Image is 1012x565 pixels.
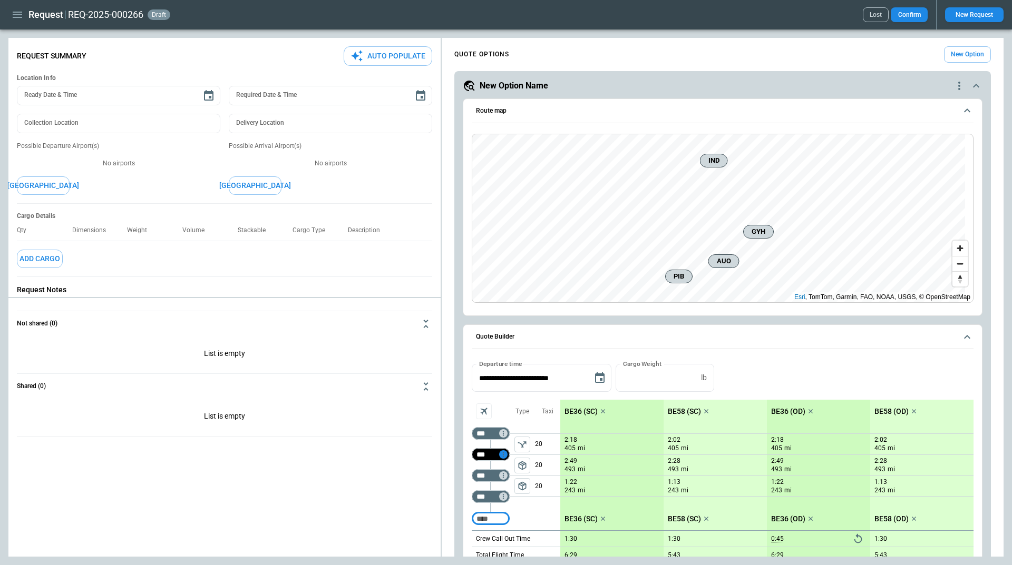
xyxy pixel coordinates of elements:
[945,7,1004,22] button: New Request
[952,271,968,286] button: Reset bearing to north
[17,399,432,436] div: Not shared (0)
[479,359,522,368] label: Departure time
[850,531,866,547] button: Reset
[472,490,510,503] div: Too short
[771,444,782,453] p: 405
[476,107,507,114] h6: Route map
[344,46,432,66] button: Auto Populate
[888,465,895,474] p: mi
[476,333,514,340] h6: Quote Builder
[565,444,576,453] p: 405
[565,407,598,416] p: BE36 (SC)
[17,159,220,168] p: No airports
[771,478,784,486] p: 1:22
[891,7,928,22] button: Confirm
[771,436,784,444] p: 2:18
[952,256,968,271] button: Zoom out
[953,80,966,92] div: quote-option-actions
[535,476,560,496] p: 20
[874,478,887,486] p: 1:13
[565,436,577,444] p: 2:18
[17,399,432,436] p: List is empty
[17,320,57,327] h6: Not shared (0)
[514,478,530,494] span: Type of sector
[472,469,510,482] div: Too short
[17,285,432,294] p: Request Notes
[17,250,63,268] button: Add Cargo
[472,325,974,349] button: Quote Builder
[565,486,576,495] p: 243
[515,407,529,416] p: Type
[17,212,432,220] h6: Cargo Details
[472,448,510,461] div: Too short
[578,465,585,474] p: mi
[668,535,680,543] p: 1:30
[17,226,35,234] p: Qty
[28,8,63,21] h1: Request
[238,226,274,234] p: Stackable
[578,444,585,453] p: mi
[863,7,889,22] button: Lost
[565,514,598,523] p: BE36 (SC)
[771,457,784,465] p: 2:49
[517,460,528,471] span: package_2
[472,512,510,525] div: Too short
[784,486,792,495] p: mi
[784,444,792,453] p: mi
[713,256,735,266] span: AUO
[888,444,895,453] p: mi
[535,434,560,454] p: 20
[771,535,784,543] p: 0:45
[578,486,585,495] p: mi
[565,457,577,465] p: 2:49
[472,427,510,440] div: Not found
[668,457,680,465] p: 2:28
[565,551,577,559] p: 6:29
[454,52,509,57] h4: QUOTE OPTIONS
[794,293,805,301] a: Esri
[514,458,530,473] span: Type of sector
[150,11,168,18] span: draft
[476,551,524,560] p: Total Flight Time
[229,159,432,168] p: No airports
[874,436,887,444] p: 2:02
[874,514,909,523] p: BE58 (OD)
[668,436,680,444] p: 2:02
[874,486,885,495] p: 243
[463,80,982,92] button: New Option Namequote-option-actions
[542,407,553,416] p: Taxi
[182,226,213,234] p: Volume
[681,465,688,474] p: mi
[874,407,909,416] p: BE58 (OD)
[17,176,70,195] button: [GEOGRAPHIC_DATA]
[565,465,576,474] p: 493
[17,383,46,390] h6: Shared (0)
[472,134,974,303] div: Route map
[565,535,577,543] p: 1:30
[668,478,680,486] p: 1:13
[517,481,528,491] span: package_2
[565,478,577,486] p: 1:22
[589,368,610,389] button: Choose date, selected date is Sep 5, 2025
[229,142,432,151] p: Possible Arrival Airport(s)
[668,407,701,416] p: BE58 (SC)
[874,465,885,474] p: 493
[17,336,432,373] div: Not shared (0)
[681,444,688,453] p: mi
[514,478,530,494] button: left aligned
[17,74,432,82] h6: Location Info
[17,374,432,399] button: Shared (0)
[514,458,530,473] button: left aligned
[771,551,784,559] p: 6:29
[472,99,974,123] button: Route map
[293,226,334,234] p: Cargo Type
[748,226,769,237] span: GYH
[72,226,114,234] p: Dimensions
[476,534,530,543] p: Crew Call Out Time
[68,8,143,21] h2: REQ-2025-000266
[472,134,965,303] canvas: Map
[198,85,219,106] button: Choose date
[514,437,530,452] span: Type of sector
[771,514,805,523] p: BE36 (OD)
[944,46,991,63] button: New Option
